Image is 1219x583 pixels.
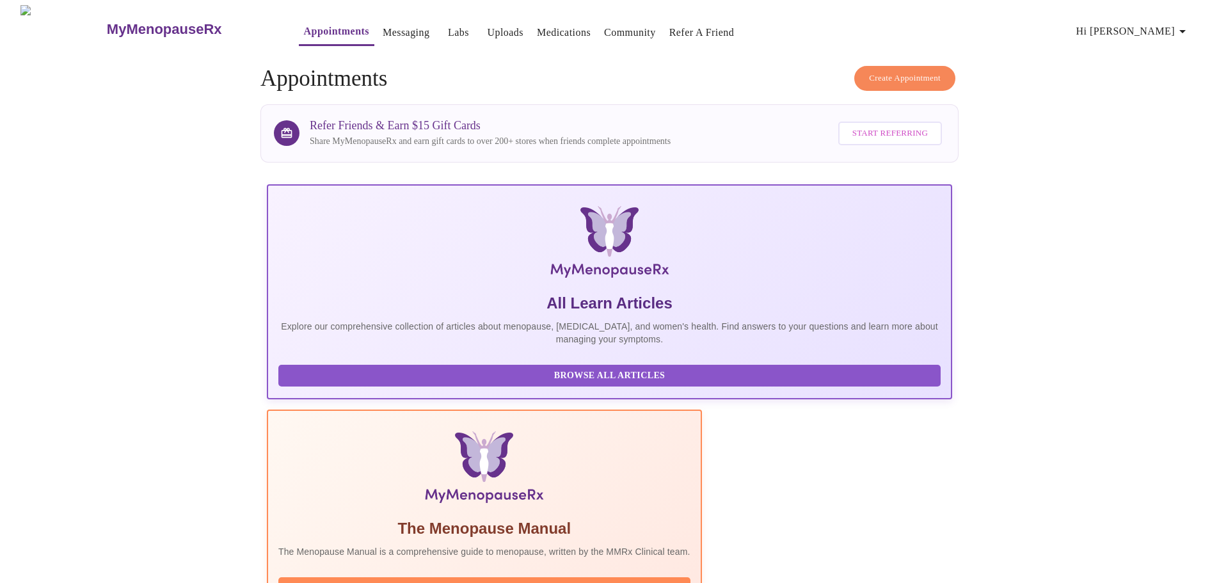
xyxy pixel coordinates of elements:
button: Start Referring [838,122,942,145]
span: Hi [PERSON_NAME] [1076,22,1190,40]
span: Start Referring [852,126,928,141]
p: The Menopause Manual is a comprehensive guide to menopause, written by the MMRx Clinical team. [278,545,690,558]
span: Browse All Articles [291,368,928,384]
h5: All Learn Articles [278,293,941,314]
h4: Appointments [260,66,959,92]
a: Refer a Friend [669,24,735,42]
button: Community [599,20,661,45]
button: Refer a Friend [664,20,740,45]
h3: Refer Friends & Earn $15 Gift Cards [310,119,671,132]
a: MyMenopauseRx [105,7,273,52]
a: Community [604,24,656,42]
p: Share MyMenopauseRx and earn gift cards to over 200+ stores when friends complete appointments [310,135,671,148]
a: Start Referring [835,115,945,152]
button: Uploads [482,20,529,45]
a: Appointments [304,22,369,40]
a: Labs [448,24,469,42]
a: Medications [537,24,591,42]
button: Medications [532,20,596,45]
button: Appointments [299,19,374,46]
h3: MyMenopauseRx [107,21,222,38]
span: Create Appointment [869,71,941,86]
img: MyMenopauseRx Logo [20,5,105,53]
img: MyMenopauseRx Logo [381,206,838,283]
button: Create Appointment [854,66,955,91]
p: Explore our comprehensive collection of articles about menopause, [MEDICAL_DATA], and women's hea... [278,320,941,346]
img: Menopause Manual [344,431,625,508]
a: Browse All Articles [278,369,944,380]
a: Uploads [487,24,523,42]
h5: The Menopause Manual [278,518,690,539]
button: Messaging [378,20,434,45]
a: Messaging [383,24,429,42]
button: Hi [PERSON_NAME] [1071,19,1195,44]
button: Labs [438,20,479,45]
button: Browse All Articles [278,365,941,387]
